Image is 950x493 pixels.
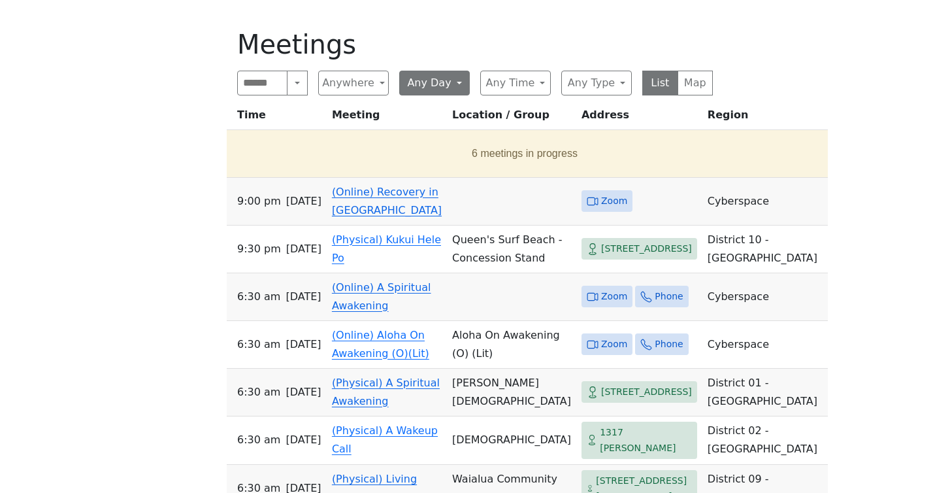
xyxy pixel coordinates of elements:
a: (Physical) Kukui Hele Po [332,233,441,264]
span: [DATE] [286,192,321,211]
span: [DATE] [286,335,321,354]
span: 9:30 PM [237,240,281,258]
button: List [642,71,678,95]
span: Phone [655,336,683,352]
span: Phone [655,288,683,305]
span: Zoom [601,336,627,352]
th: Location / Group [447,106,576,130]
button: Search [287,71,308,95]
span: [DATE] [286,431,321,449]
span: Zoom [601,193,627,209]
td: District 01 - [GEOGRAPHIC_DATA] [702,369,828,416]
span: [STREET_ADDRESS] [601,241,692,257]
span: 6:30 AM [237,431,280,449]
button: Any Type [561,71,632,95]
a: (Physical) A Wakeup Call [332,424,438,455]
button: Any Day [399,71,470,95]
th: Meeting [327,106,447,130]
td: Aloha On Awakening (O) (Lit) [447,321,576,369]
td: Queen's Surf Beach - Concession Stand [447,226,576,273]
td: District 02 - [GEOGRAPHIC_DATA] [702,416,828,465]
a: (Online) A Spiritual Awakening [332,281,431,312]
td: Cyberspace [702,321,828,369]
h1: Meetings [237,29,713,60]
span: 9:00 PM [237,192,281,211]
th: Address [576,106,702,130]
span: [DATE] [286,240,321,258]
input: Search [237,71,287,95]
span: 6:30 AM [237,383,280,401]
span: [DATE] [286,383,321,401]
button: Anywhere [318,71,389,95]
td: [DEMOGRAPHIC_DATA] [447,416,576,465]
button: 6 meetings in progress [232,135,817,172]
td: [PERSON_NAME][DEMOGRAPHIC_DATA] [447,369,576,416]
button: Map [678,71,713,95]
span: 6:30 AM [237,288,280,306]
td: Cyberspace [702,273,828,321]
span: [STREET_ADDRESS] [601,384,692,400]
span: [DATE] [286,288,321,306]
a: (Physical) A Spiritual Awakening [332,377,440,407]
td: Cyberspace [702,178,828,226]
span: 1317 [PERSON_NAME] [600,424,692,456]
th: Region [702,106,828,130]
th: Time [227,106,327,130]
a: (Online) Aloha On Awakening (O)(Lit) [332,329,429,360]
td: District 10 - [GEOGRAPHIC_DATA] [702,226,828,273]
span: 6:30 AM [237,335,280,354]
span: Zoom [601,288,627,305]
button: Any Time [480,71,551,95]
a: (Online) Recovery in [GEOGRAPHIC_DATA] [332,186,442,216]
